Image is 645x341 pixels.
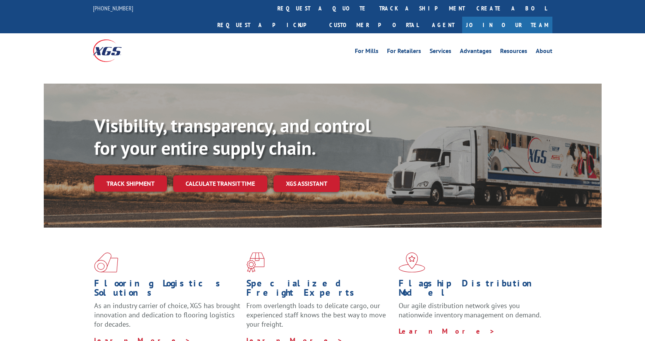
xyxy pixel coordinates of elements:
h1: Flagship Distribution Model [399,279,545,301]
a: Customer Portal [323,17,424,33]
a: [PHONE_NUMBER] [93,4,133,12]
img: xgs-icon-total-supply-chain-intelligence-red [94,252,118,272]
a: Agent [424,17,462,33]
a: For Retailers [387,48,421,57]
a: Services [430,48,451,57]
h1: Flooring Logistics Solutions [94,279,241,301]
h1: Specialized Freight Experts [246,279,393,301]
a: For Mills [355,48,378,57]
p: From overlength loads to delicate cargo, our experienced staff knows the best way to move your fr... [246,301,393,336]
span: As an industry carrier of choice, XGS has brought innovation and dedication to flooring logistics... [94,301,240,329]
a: Calculate transit time [173,175,267,192]
a: Track shipment [94,175,167,192]
b: Visibility, transparency, and control for your entire supply chain. [94,113,371,160]
a: Join Our Team [462,17,552,33]
span: Our agile distribution network gives you nationwide inventory management on demand. [399,301,541,319]
a: Resources [500,48,527,57]
img: xgs-icon-focused-on-flooring-red [246,252,265,272]
a: XGS ASSISTANT [273,175,340,192]
a: Learn More > [399,327,495,336]
img: xgs-icon-flagship-distribution-model-red [399,252,425,272]
a: Request a pickup [212,17,323,33]
a: About [536,48,552,57]
a: Advantages [460,48,492,57]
